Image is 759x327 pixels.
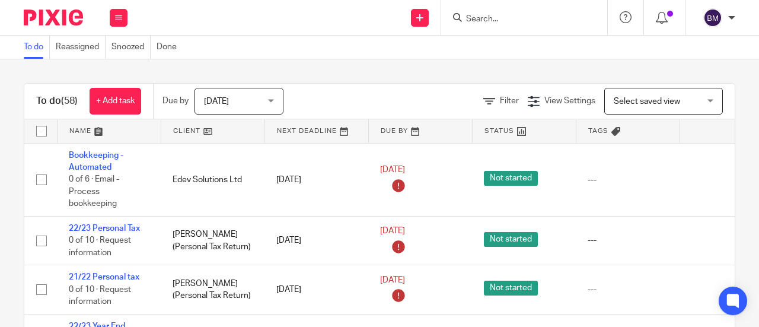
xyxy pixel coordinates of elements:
[161,265,264,314] td: [PERSON_NAME] (Personal Tax Return)
[544,97,595,105] span: View Settings
[157,36,183,59] a: Done
[69,175,119,208] span: 0 of 6 · Email - Process bookkeeping
[161,143,264,216] td: Edev Solutions Ltd
[588,128,608,134] span: Tags
[465,14,572,25] input: Search
[162,95,189,107] p: Due by
[264,216,368,265] td: [DATE]
[484,171,538,186] span: Not started
[380,227,405,236] span: [DATE]
[90,88,141,115] a: + Add task
[588,234,668,246] div: ---
[484,232,538,247] span: Not started
[380,276,405,284] span: [DATE]
[614,97,680,106] span: Select saved view
[588,284,668,296] div: ---
[36,95,78,107] h1: To do
[69,224,140,233] a: 22/23 Personal Tax
[161,216,264,265] td: [PERSON_NAME] (Personal Tax Return)
[264,265,368,314] td: [DATE]
[380,166,405,174] span: [DATE]
[69,151,123,172] a: Bookkeeping - Automated
[69,273,139,281] a: 21/22 Personal tax
[24,36,50,59] a: To do
[500,97,519,105] span: Filter
[588,174,668,186] div: ---
[703,8,722,27] img: svg%3E
[204,97,229,106] span: [DATE]
[264,143,368,216] td: [DATE]
[56,36,106,59] a: Reassigned
[69,236,131,257] span: 0 of 10 · Request information
[61,96,78,106] span: (58)
[484,281,538,296] span: Not started
[111,36,151,59] a: Snoozed
[24,9,83,26] img: Pixie
[69,285,131,306] span: 0 of 10 · Request information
